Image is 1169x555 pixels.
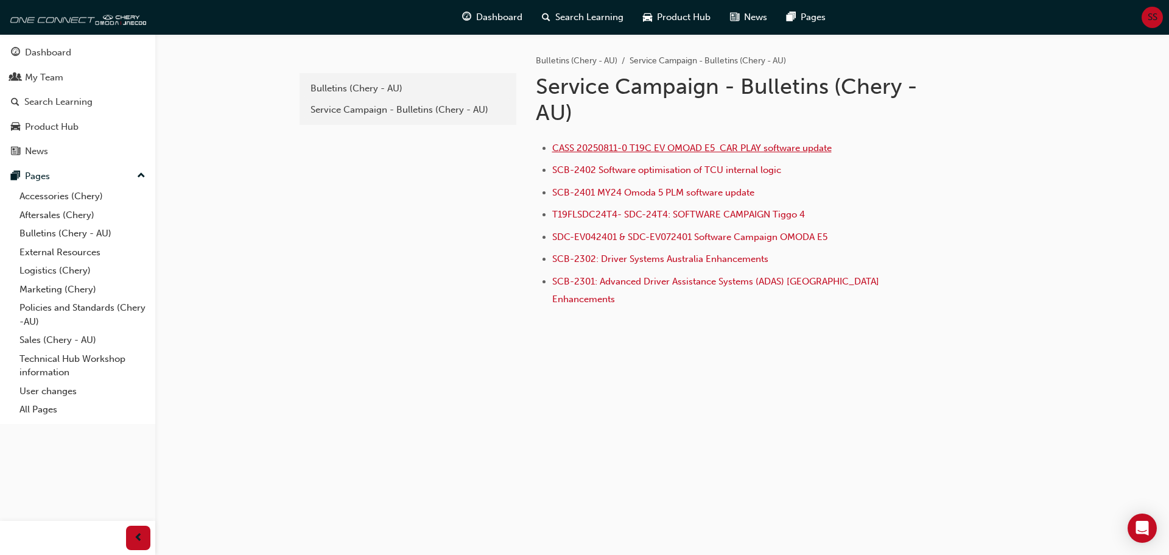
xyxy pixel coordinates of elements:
a: Sales (Chery - AU) [15,331,150,350]
div: Pages [25,169,50,183]
span: search-icon [11,97,19,108]
a: news-iconNews [720,5,777,30]
h1: Service Campaign - Bulletins (Chery - AU) [536,73,935,126]
button: DashboardMy TeamSearch LearningProduct HubNews [5,39,150,165]
a: SCB-2402 Software optimisation of TCU internal logic [552,164,781,175]
a: Aftersales (Chery) [15,206,150,225]
a: car-iconProduct Hub [633,5,720,30]
a: guage-iconDashboard [452,5,532,30]
button: Pages [5,165,150,188]
div: Service Campaign - Bulletins (Chery - AU) [311,103,505,117]
a: Product Hub [5,116,150,138]
a: All Pages [15,400,150,419]
a: SCB-2301: Advanced Driver Assistance Systems (ADAS) [GEOGRAPHIC_DATA] Enhancements [552,276,882,305]
span: people-icon [11,72,20,83]
span: guage-icon [462,10,471,25]
a: External Resources [15,243,150,262]
span: car-icon [643,10,652,25]
a: T19FLSDC24T4- SDC-24T4: SOFTWARE CAMPAIGN Tiggo 4 [552,209,805,220]
a: Bulletins (Chery - AU) [536,55,617,66]
a: Logistics (Chery) [15,261,150,280]
div: Open Intercom Messenger [1128,514,1157,543]
a: User changes [15,382,150,401]
a: CASS 20250811-0 T19C EV OMOAD E5 CAR PLAY software update [552,143,832,154]
span: news-icon [730,10,739,25]
a: Policies and Standards (Chery -AU) [15,299,150,331]
a: search-iconSearch Learning [532,5,633,30]
a: Bulletins (Chery - AU) [304,78,511,99]
span: news-icon [11,146,20,157]
span: News [744,10,767,24]
a: Search Learning [5,91,150,113]
div: Dashboard [25,46,71,60]
span: Search Learning [555,10,623,24]
span: Dashboard [476,10,522,24]
a: News [5,140,150,163]
div: News [25,144,48,158]
div: Product Hub [25,120,79,134]
a: Accessories (Chery) [15,187,150,206]
span: up-icon [137,168,146,184]
span: pages-icon [787,10,796,25]
span: search-icon [542,10,550,25]
span: SS [1148,10,1157,24]
div: Search Learning [24,95,93,109]
span: pages-icon [11,171,20,182]
a: My Team [5,66,150,89]
img: oneconnect [6,5,146,29]
div: My Team [25,71,63,85]
a: Bulletins (Chery - AU) [15,224,150,243]
span: Pages [801,10,826,24]
a: SCB-2401 MY24 Omoda 5 PLM software update [552,187,754,198]
a: pages-iconPages [777,5,835,30]
span: prev-icon [134,531,143,546]
div: Bulletins (Chery - AU) [311,82,505,96]
span: Product Hub [657,10,711,24]
span: car-icon [11,122,20,133]
button: SS [1142,7,1163,28]
span: guage-icon [11,48,20,58]
a: Service Campaign - Bulletins (Chery - AU) [304,99,511,121]
a: SDC-EV042401 & SDC-EV072401 Software Campaign OMODA E5 [552,232,827,242]
a: SCB-2302: Driver Systems Australia Enhancements [552,253,768,264]
li: Service Campaign - Bulletins (Chery - AU) [630,54,786,68]
a: Technical Hub Workshop information [15,350,150,382]
a: Marketing (Chery) [15,280,150,299]
a: Dashboard [5,41,150,64]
